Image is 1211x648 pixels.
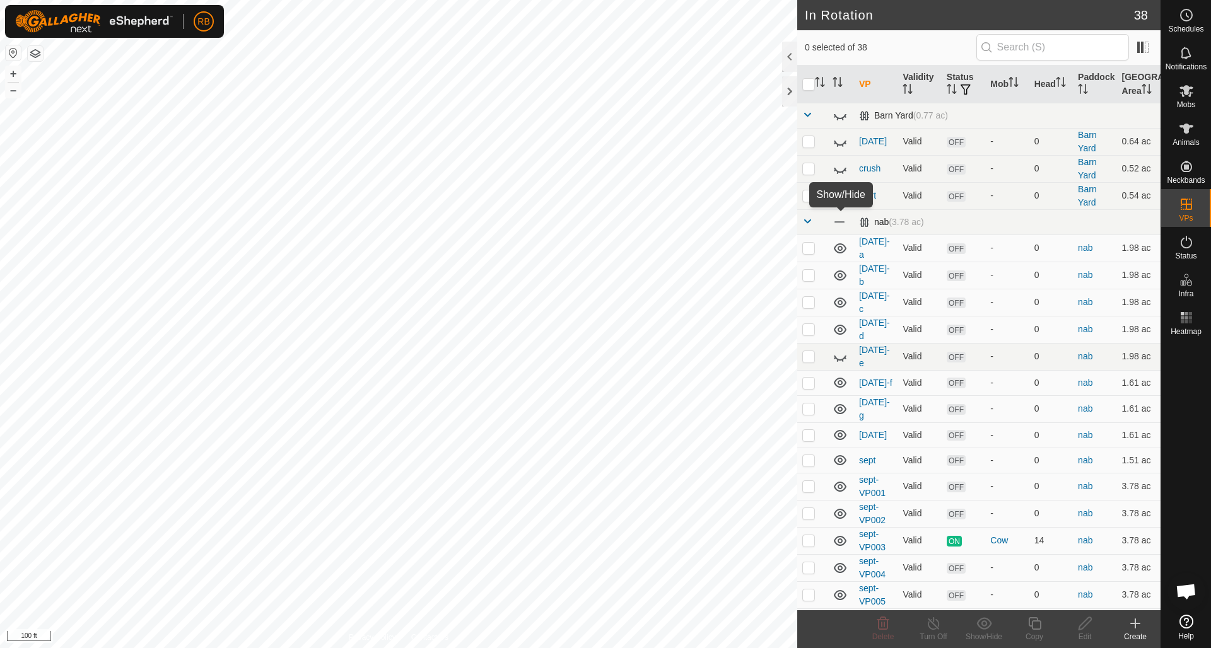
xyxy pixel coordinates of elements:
span: VPs [1179,214,1193,222]
td: 0 [1029,581,1073,608]
td: Valid [898,473,941,500]
a: nab [1078,535,1092,545]
th: Head [1029,66,1073,103]
td: 0 [1029,182,1073,209]
div: - [990,454,1024,467]
a: sept-VP001 [859,475,886,498]
td: 0.52 ac [1117,155,1161,182]
td: Valid [898,500,941,527]
a: [DATE]-c [859,291,890,314]
td: 3.78 ac [1117,581,1161,608]
span: OFF [947,191,966,202]
p-sorticon: Activate to sort [1078,86,1088,96]
div: Barn Yard [859,110,948,121]
span: OFF [947,378,966,388]
span: Animals [1173,139,1200,146]
td: 0 [1029,155,1073,182]
div: Show/Hide [959,631,1009,642]
button: – [6,83,21,98]
td: Valid [898,128,941,155]
a: [DATE]-b [859,263,890,287]
div: - [990,561,1024,574]
th: [GEOGRAPHIC_DATA] Area [1117,66,1161,103]
p-sorticon: Activate to sort [1142,86,1152,96]
p-sorticon: Activate to sort [815,79,825,89]
td: 0 [1029,128,1073,155]
a: [DATE] [859,136,887,146]
td: 3.78 ac [1117,608,1161,635]
div: - [990,480,1024,493]
td: 1.61 ac [1117,395,1161,422]
td: 1.98 ac [1117,234,1161,262]
span: 38 [1134,6,1148,25]
a: [DATE] [859,430,887,440]
td: 0 [1029,473,1073,500]
a: [DATE]-f [859,378,892,388]
span: OFF [947,243,966,254]
span: (3.78 ac) [889,217,923,227]
a: Help [1161,610,1211,645]
input: Search (S) [976,34,1129,61]
div: Edit [1060,631,1110,642]
td: 1.98 ac [1117,343,1161,370]
div: nab [859,217,924,228]
a: nab [1078,589,1092,599]
td: Valid [898,395,941,422]
span: OFF [947,455,966,466]
td: 0 [1029,500,1073,527]
span: OFF [947,164,966,175]
a: sept-VP005 [859,583,886,606]
a: nab [1078,508,1092,518]
a: Barn Yard [1078,130,1097,153]
a: sept-VP004 [859,556,886,579]
div: - [990,189,1024,202]
span: OFF [947,270,966,281]
td: 0 [1029,554,1073,581]
div: - [990,350,1024,363]
span: Mobs [1177,101,1195,108]
p-sorticon: Activate to sort [833,79,843,89]
div: - [990,402,1024,415]
a: Barn Yard [1078,184,1097,207]
td: Valid [898,554,941,581]
div: Copy [1009,631,1060,642]
p-sorticon: Activate to sort [903,86,913,96]
td: 0.54 ac [1117,182,1161,209]
div: Open chat [1167,572,1205,610]
td: Valid [898,527,941,554]
a: [DATE]-g [859,397,890,420]
td: 1.98 ac [1117,316,1161,343]
td: 0 [1029,343,1073,370]
td: Valid [898,234,941,262]
td: 3.78 ac [1117,554,1161,581]
span: OFF [947,509,966,519]
span: OFF [947,590,966,601]
img: Gallagher Logo [15,10,173,33]
span: Delete [872,632,894,641]
a: start [859,190,876,200]
a: Barn Yard [1078,157,1097,180]
div: - [990,588,1024,601]
td: 1.51 ac [1117,448,1161,473]
td: 14 [1029,527,1073,554]
button: Map Layers [28,46,43,61]
span: OFF [947,137,966,148]
td: Valid [898,262,941,289]
a: nab [1078,324,1092,334]
p-sorticon: Activate to sort [1056,79,1066,89]
td: Valid [898,448,941,473]
td: 1.98 ac [1117,262,1161,289]
span: Neckbands [1167,176,1205,184]
a: nab [1078,297,1092,307]
td: 0 [1029,448,1073,473]
span: Heatmap [1171,328,1202,335]
td: Valid [898,343,941,370]
td: Valid [898,155,941,182]
a: nab [1078,270,1092,280]
a: sept [859,455,875,465]
div: Turn Off [908,631,959,642]
td: 0 [1029,289,1073,316]
td: 0 [1029,370,1073,395]
span: OFF [947,352,966,362]
div: - [990,323,1024,336]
